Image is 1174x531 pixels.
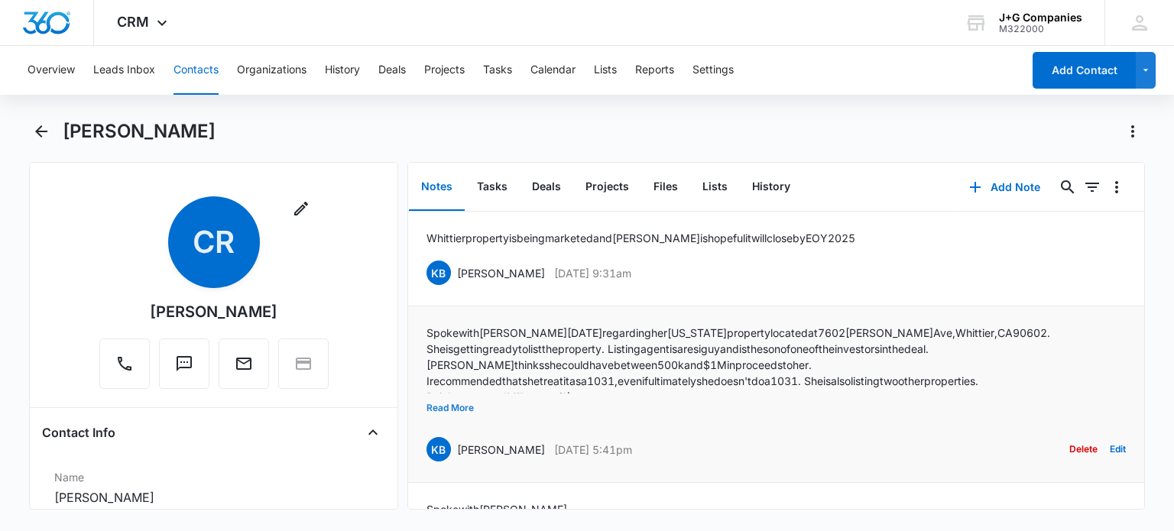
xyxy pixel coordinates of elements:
[554,442,632,458] p: [DATE] 5:41pm
[465,164,520,211] button: Tasks
[237,46,306,95] button: Organizations
[28,46,75,95] button: Overview
[690,164,740,211] button: Lists
[641,164,690,211] button: Files
[954,169,1056,206] button: Add Note
[174,46,219,95] button: Contacts
[530,46,576,95] button: Calendar
[150,300,277,323] div: [PERSON_NAME]
[426,325,1126,405] p: Spoke with [PERSON_NAME] [DATE] regarding her [US_STATE] property located at 7602 [PERSON_NAME] A...
[635,46,674,95] button: Reports
[594,46,617,95] button: Lists
[457,442,545,458] p: [PERSON_NAME]
[573,164,641,211] button: Projects
[325,46,360,95] button: History
[1120,119,1145,144] button: Actions
[999,11,1082,24] div: account name
[999,24,1082,34] div: account id
[1104,175,1129,199] button: Overflow Menu
[424,46,465,95] button: Projects
[1056,175,1080,199] button: Search...
[159,338,209,389] button: Text
[426,230,855,246] p: Whittier property is being marketed and [PERSON_NAME] is hopeful it will close by EOY2025
[1069,435,1098,464] button: Delete
[99,338,150,389] button: Call
[409,164,465,211] button: Notes
[219,338,269,389] button: Email
[54,488,372,507] dd: [PERSON_NAME]
[361,420,385,445] button: Close
[168,196,260,288] span: CR
[99,362,150,375] a: Call
[483,46,512,95] button: Tasks
[42,423,115,442] h4: Contact Info
[554,265,631,281] p: [DATE] 9:31am
[1110,435,1126,464] button: Edit
[159,362,209,375] a: Text
[42,463,384,513] div: Name[PERSON_NAME]
[426,437,451,461] span: KB
[457,265,545,281] p: [PERSON_NAME]
[1033,52,1136,89] button: Add Contact
[93,46,155,95] button: Leads Inbox
[63,120,216,143] h1: [PERSON_NAME]
[740,164,803,211] button: History
[54,469,372,485] label: Name
[692,46,734,95] button: Settings
[426,261,451,285] span: KB
[219,362,269,375] a: Email
[29,119,53,144] button: Back
[1080,175,1104,199] button: Filters
[520,164,573,211] button: Deals
[378,46,406,95] button: Deals
[117,14,149,30] span: CRM
[426,393,474,423] button: Read More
